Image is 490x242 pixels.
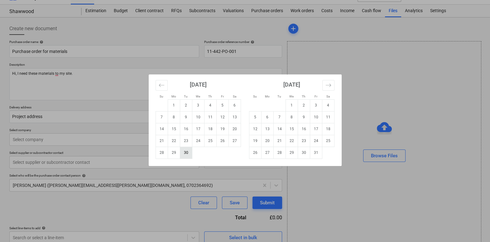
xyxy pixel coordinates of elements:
[180,147,192,159] td: Tuesday, September 30, 2025
[180,111,192,123] td: Tuesday, September 9, 2025
[286,135,298,147] td: Wednesday, October 22, 2025
[168,99,180,111] td: Monday, September 1, 2025
[261,135,273,147] td: Monday, October 20, 2025
[216,135,228,147] td: Friday, September 26, 2025
[273,147,286,159] td: Tuesday, October 28, 2025
[310,147,322,159] td: Friday, October 31, 2025
[228,123,241,135] td: Saturday, September 20, 2025
[192,135,204,147] td: Wednesday, September 24, 2025
[249,147,261,159] td: Sunday, October 26, 2025
[233,95,236,98] small: Sa
[228,111,241,123] td: Saturday, September 13, 2025
[322,80,334,91] button: Move forward to switch to the next month.
[228,99,241,111] td: Saturday, September 6, 2025
[298,111,310,123] td: Thursday, October 9, 2025
[180,135,192,147] td: Tuesday, September 23, 2025
[156,147,168,159] td: Sunday, September 28, 2025
[298,147,310,159] td: Thursday, October 30, 2025
[192,99,204,111] td: Wednesday, September 3, 2025
[168,135,180,147] td: Monday, September 22, 2025
[261,123,273,135] td: Monday, October 13, 2025
[289,95,294,98] small: We
[228,135,241,147] td: Saturday, September 27, 2025
[221,95,224,98] small: Fr
[277,95,281,98] small: Tu
[156,80,168,91] button: Move backward to switch to the previous month.
[273,111,286,123] td: Tuesday, October 7, 2025
[310,99,322,111] td: Friday, October 3, 2025
[196,95,200,98] small: We
[273,123,286,135] td: Tuesday, October 14, 2025
[310,135,322,147] td: Friday, October 24, 2025
[204,99,216,111] td: Thursday, September 4, 2025
[322,111,334,123] td: Saturday, October 11, 2025
[190,81,207,88] strong: [DATE]
[216,99,228,111] td: Friday, September 5, 2025
[253,95,257,98] small: Su
[184,95,188,98] small: Tu
[286,123,298,135] td: Wednesday, October 15, 2025
[204,123,216,135] td: Thursday, September 18, 2025
[168,111,180,123] td: Monday, September 8, 2025
[286,147,298,159] td: Wednesday, October 29, 2025
[156,111,168,123] td: Sunday, September 7, 2025
[160,95,163,98] small: Su
[459,212,490,242] iframe: Chat Widget
[302,95,305,98] small: Th
[283,81,300,88] strong: [DATE]
[249,135,261,147] td: Sunday, October 19, 2025
[180,99,192,111] td: Tuesday, September 2, 2025
[156,135,168,147] td: Sunday, September 21, 2025
[249,111,261,123] td: Sunday, October 5, 2025
[261,111,273,123] td: Monday, October 6, 2025
[261,147,273,159] td: Monday, October 27, 2025
[216,111,228,123] td: Friday, September 12, 2025
[204,111,216,123] td: Thursday, September 11, 2025
[192,123,204,135] td: Wednesday, September 17, 2025
[249,123,261,135] td: Sunday, October 12, 2025
[168,147,180,159] td: Monday, September 29, 2025
[156,123,168,135] td: Sunday, September 14, 2025
[168,123,180,135] td: Monday, September 15, 2025
[216,123,228,135] td: Friday, September 19, 2025
[171,95,176,98] small: Mo
[322,123,334,135] td: Saturday, October 18, 2025
[298,123,310,135] td: Thursday, October 16, 2025
[286,99,298,111] td: Wednesday, October 1, 2025
[310,111,322,123] td: Friday, October 10, 2025
[192,111,204,123] td: Wednesday, September 10, 2025
[322,99,334,111] td: Saturday, October 4, 2025
[149,74,342,166] div: Calendar
[204,135,216,147] td: Thursday, September 25, 2025
[298,99,310,111] td: Thursday, October 2, 2025
[326,95,330,98] small: Sa
[265,95,270,98] small: Mo
[315,95,317,98] small: Fr
[286,111,298,123] td: Wednesday, October 8, 2025
[298,135,310,147] td: Thursday, October 23, 2025
[273,135,286,147] td: Tuesday, October 21, 2025
[208,95,212,98] small: Th
[180,123,192,135] td: Tuesday, September 16, 2025
[322,135,334,147] td: Saturday, October 25, 2025
[310,123,322,135] td: Friday, October 17, 2025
